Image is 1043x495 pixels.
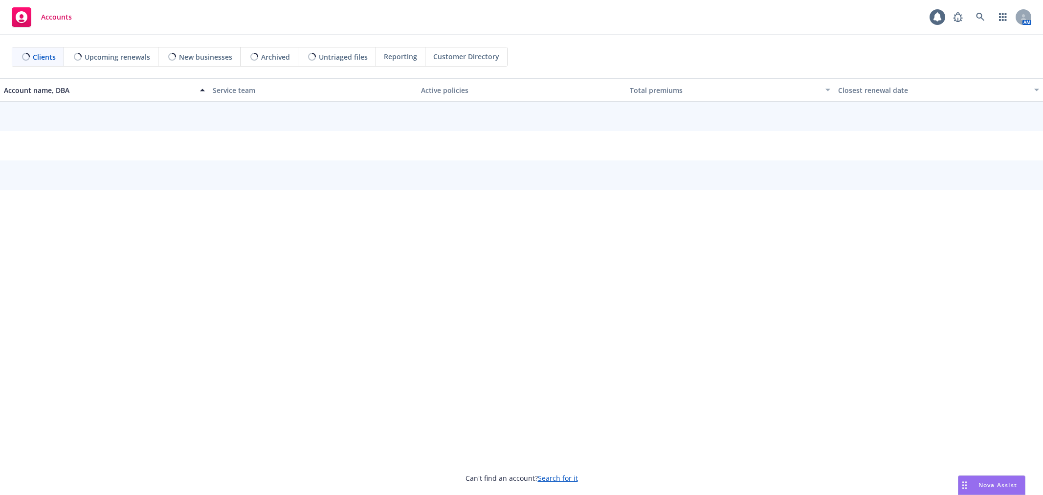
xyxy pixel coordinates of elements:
div: Account name, DBA [4,85,194,95]
span: Nova Assist [978,481,1017,489]
span: Untriaged files [319,52,368,62]
a: Switch app [993,7,1013,27]
button: Total premiums [626,78,835,102]
a: Accounts [8,3,76,31]
span: Can't find an account? [466,473,578,483]
button: Nova Assist [958,475,1025,495]
a: Search for it [538,473,578,483]
span: Accounts [41,13,72,21]
span: New businesses [179,52,232,62]
div: Total premiums [630,85,820,95]
div: Service team [213,85,414,95]
button: Closest renewal date [834,78,1043,102]
button: Service team [209,78,418,102]
button: Active policies [417,78,626,102]
div: Drag to move [958,476,971,495]
a: Report a Bug [948,7,968,27]
div: Active policies [421,85,622,95]
span: Customer Directory [433,51,499,62]
div: Closest renewal date [838,85,1028,95]
a: Search [971,7,990,27]
span: Reporting [384,51,417,62]
span: Clients [33,52,56,62]
span: Archived [261,52,290,62]
span: Upcoming renewals [85,52,150,62]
